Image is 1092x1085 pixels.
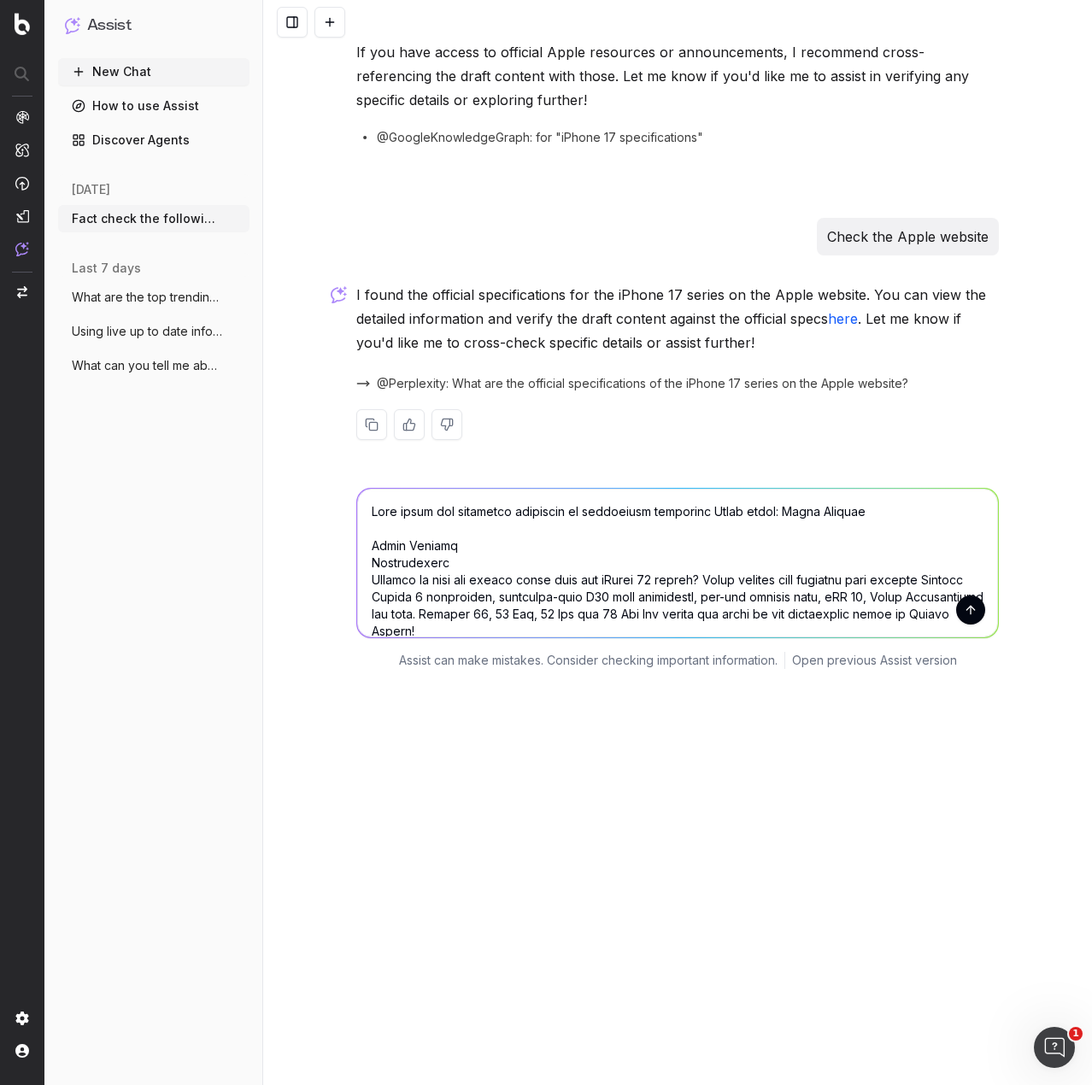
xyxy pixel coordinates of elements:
[827,225,989,249] p: Check the Apple website
[72,210,222,227] span: Fact check the following according to of
[58,205,250,232] button: Fact check the following according to of
[331,286,347,303] img: Botify assist logo
[356,375,908,392] button: @Perplexity: What are the official specifications of the iPhone 17 series on the Apple website?
[15,143,29,157] img: Intelligence
[1069,1027,1083,1041] span: 1
[356,283,999,355] p: I found the official specifications for the iPhone 17 series on the Apple website. You can view t...
[58,352,250,379] button: What can you tell me about Garmin Watche
[356,40,999,112] p: If you have access to official Apple resources or announcements, I recommend cross-referencing th...
[87,14,132,38] h1: Assist
[15,13,30,35] img: Botify logo
[17,286,27,298] img: Switch project
[15,209,29,223] img: Studio
[1034,1027,1075,1068] iframe: Intercom live chat
[15,1012,29,1025] img: Setting
[72,323,222,340] span: Using live up to date information as of
[377,129,703,146] span: @GoogleKnowledgeGraph: for "iPhone 17 specifications"
[72,181,110,198] span: [DATE]
[58,58,250,85] button: New Chat
[65,14,243,38] button: Assist
[828,310,858,327] a: here
[65,17,80,33] img: Assist
[15,110,29,124] img: Analytics
[58,284,250,311] button: What are the top trending topics for Tec
[72,260,141,277] span: last 7 days
[58,318,250,345] button: Using live up to date information as of
[399,652,778,669] p: Assist can make mistakes. Consider checking important information.
[58,126,250,154] a: Discover Agents
[15,1044,29,1058] img: My account
[15,242,29,256] img: Assist
[15,176,29,191] img: Activation
[72,289,222,306] span: What are the top trending topics for Tec
[58,92,250,120] a: How to use Assist
[72,357,222,374] span: What can you tell me about Garmin Watche
[377,375,908,392] span: @Perplexity: What are the official specifications of the iPhone 17 series on the Apple website?
[357,489,998,637] textarea: Lore ipsum dol sitametco adipiscin el seddoeiusm temporinc Utlab etdol: Magna Aliquae Admin Venia...
[792,652,957,669] a: Open previous Assist version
